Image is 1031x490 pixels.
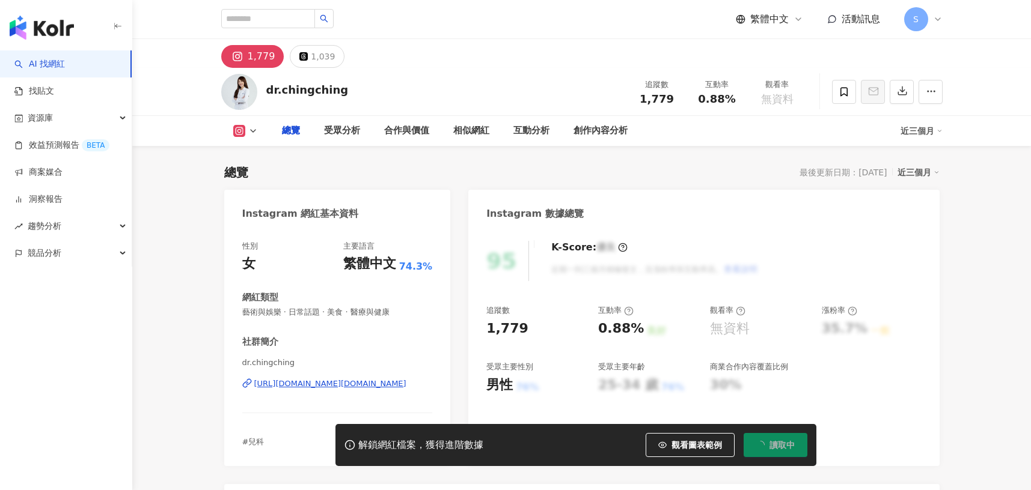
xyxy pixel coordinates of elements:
span: dr.chingching [242,357,433,368]
img: KOL Avatar [221,74,257,110]
button: 1,779 [221,45,284,68]
div: 漲粉率 [822,305,857,316]
div: 1,039 [311,48,335,65]
span: S [913,13,919,26]
div: 觀看率 [754,79,800,91]
div: dr.chingching [266,82,349,97]
div: 0.88% [598,319,644,338]
span: 資源庫 [28,104,53,132]
span: 活動訊息 [842,13,880,25]
span: search [320,14,328,23]
div: 互動率 [694,79,740,91]
a: 洞察報告 [14,193,63,205]
div: 商業合作內容覆蓋比例 [710,361,788,372]
div: 近三個月 [898,165,940,180]
span: 1,779 [640,92,674,105]
a: 找貼文 [14,85,54,97]
span: loading [754,440,765,450]
span: 競品分析 [28,240,61,267]
span: rise [14,222,23,231]
div: 互動率 [598,305,634,316]
div: 總覽 [224,164,248,181]
div: 無資料 [710,319,750,338]
div: 觀看率 [710,305,745,316]
button: 讀取中 [744,433,807,457]
span: 74.3% [399,260,433,273]
div: 互動分析 [513,124,549,138]
div: 女 [242,255,255,273]
div: 受眾主要年齡 [598,361,645,372]
div: 最後更新日期：[DATE] [800,168,887,177]
div: 受眾主要性別 [486,361,533,372]
div: 性別 [242,241,258,252]
div: 創作內容分析 [574,124,628,138]
span: 讀取中 [769,440,795,450]
div: 1,779 [248,48,275,65]
span: 趨勢分析 [28,213,61,240]
div: 合作與價值 [384,124,429,138]
div: 解鎖網紅檔案，獲得進階數據 [358,439,483,452]
div: 男性 [486,376,513,395]
div: 近三個月 [901,121,943,141]
span: 0.88% [698,93,735,105]
button: 觀看圖表範例 [646,433,735,457]
div: 追蹤數 [634,79,680,91]
span: 觀看圖表範例 [672,440,722,450]
div: Instagram 網紅基本資料 [242,207,359,220]
div: 繁體中文 [343,255,396,273]
a: [URL][DOMAIN_NAME][DOMAIN_NAME] [242,378,433,389]
div: [URL][DOMAIN_NAME][DOMAIN_NAME] [254,378,406,389]
div: 1,779 [486,319,528,338]
div: Instagram 數據總覽 [486,207,584,220]
img: logo [10,16,74,40]
span: 藝術與娛樂 · 日常話題 · 美食 · 醫療與健康 [242,307,433,318]
a: searchAI 找網紅 [14,58,65,70]
div: 相似網紅 [453,124,489,138]
div: 主要語言 [343,241,375,252]
span: 繁體中文 [750,13,789,26]
button: 1,039 [290,45,344,68]
div: 受眾分析 [324,124,360,138]
a: 效益預測報告BETA [14,139,109,151]
span: 無資料 [761,93,794,105]
div: K-Score : [551,241,628,254]
a: 商案媒合 [14,166,63,178]
div: 總覽 [282,124,300,138]
div: 網紅類型 [242,291,278,304]
div: 追蹤數 [486,305,510,316]
div: 社群簡介 [242,336,278,348]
